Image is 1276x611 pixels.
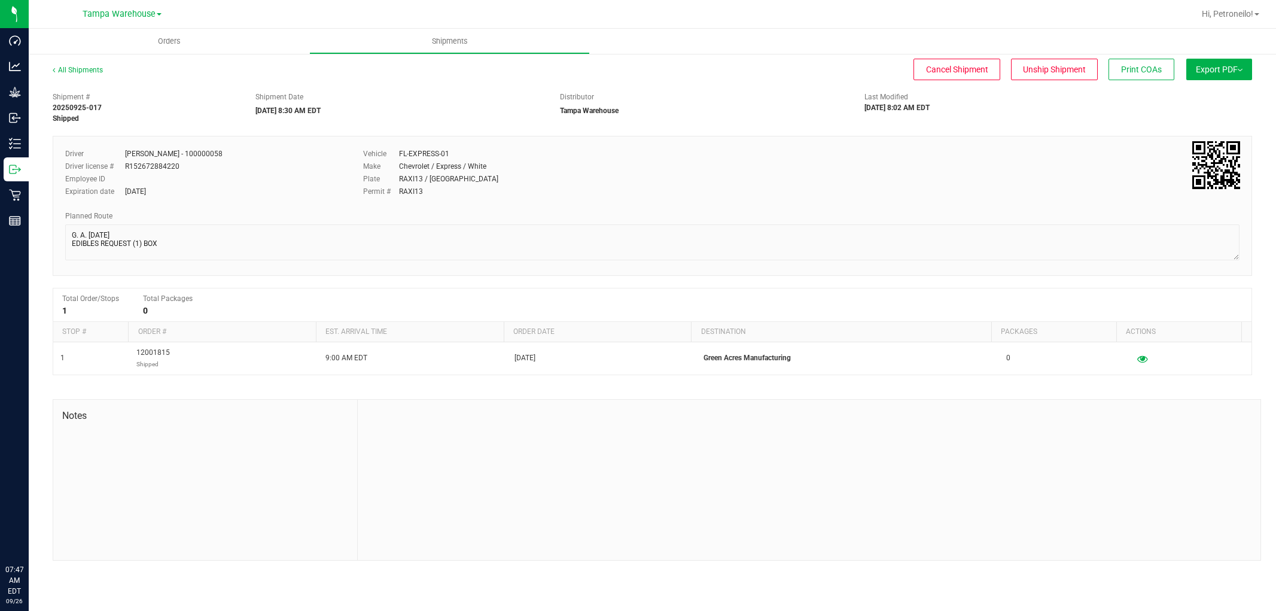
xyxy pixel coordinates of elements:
[991,322,1116,342] th: Packages
[125,186,146,197] div: [DATE]
[9,163,21,175] inline-svg: Outbound
[1011,59,1098,80] button: Unship Shipment
[399,174,498,184] div: RAXI13 / [GEOGRAPHIC_DATA]
[65,212,112,220] span: Planned Route
[9,35,21,47] inline-svg: Dashboard
[363,148,399,159] label: Vehicle
[62,294,119,303] span: Total Order/Stops
[53,66,103,74] a: All Shipments
[9,86,21,98] inline-svg: Grow
[926,65,988,74] span: Cancel Shipment
[504,322,692,342] th: Order date
[5,564,23,597] p: 07:47 AM EDT
[1192,141,1240,189] img: Scan me!
[255,107,321,115] strong: [DATE] 8:30 AM EDT
[60,352,65,364] span: 1
[62,409,348,423] span: Notes
[913,59,1000,80] button: Cancel Shipment
[1108,59,1174,80] button: Print COAs
[399,161,486,172] div: Chevrolet / Express / White
[143,306,148,315] strong: 0
[1196,65,1242,74] span: Export PDF
[53,92,237,102] span: Shipment #
[83,9,156,19] span: Tampa Warehouse
[9,215,21,227] inline-svg: Reports
[65,174,125,184] label: Employee ID
[309,29,590,54] a: Shipments
[9,189,21,201] inline-svg: Retail
[35,513,50,528] iframe: Resource center unread badge
[1006,352,1010,364] span: 0
[136,347,170,370] span: 12001815
[691,322,991,342] th: Destination
[125,148,223,159] div: [PERSON_NAME] - 100000058
[560,107,619,115] strong: Tampa Warehouse
[704,352,992,364] p: Green Acres Manufacturing
[142,36,197,47] span: Orders
[12,515,48,551] iframe: Resource center
[399,148,449,159] div: FL-EXPRESS-01
[53,114,79,123] strong: Shipped
[399,186,423,197] div: RAXI13
[1121,65,1162,74] span: Print COAs
[9,138,21,150] inline-svg: Inventory
[29,29,309,54] a: Orders
[864,92,908,102] label: Last Modified
[1023,65,1086,74] span: Unship Shipment
[65,161,125,172] label: Driver license #
[53,104,102,112] strong: 20250925-017
[9,112,21,124] inline-svg: Inbound
[128,322,316,342] th: Order #
[363,186,399,197] label: Permit #
[255,92,303,102] label: Shipment Date
[325,352,367,364] span: 9:00 AM EDT
[363,161,399,172] label: Make
[143,294,193,303] span: Total Packages
[864,104,930,112] strong: [DATE] 8:02 AM EDT
[1202,9,1253,19] span: Hi, Petroneilo!
[53,322,128,342] th: Stop #
[1192,141,1240,189] qrcode: 20250925-017
[1186,59,1252,80] button: Export PDF
[62,306,67,315] strong: 1
[560,92,594,102] label: Distributor
[316,322,504,342] th: Est. arrival time
[65,186,125,197] label: Expiration date
[136,358,170,370] p: Shipped
[363,174,399,184] label: Plate
[1116,322,1241,342] th: Actions
[514,352,535,364] span: [DATE]
[9,60,21,72] inline-svg: Analytics
[5,597,23,606] p: 09/26
[125,161,179,172] div: R152672884220
[416,36,484,47] span: Shipments
[65,148,125,159] label: Driver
